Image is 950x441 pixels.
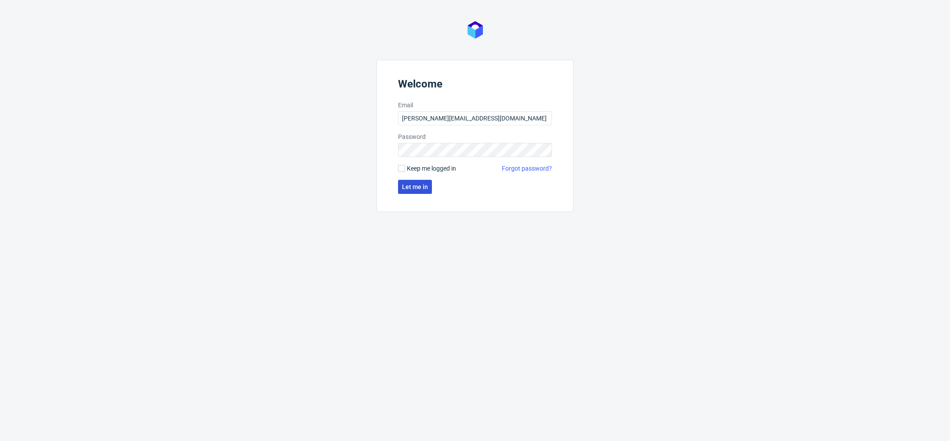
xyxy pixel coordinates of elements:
span: Let me in [402,184,428,190]
header: Welcome [398,78,552,94]
input: you@youremail.com [398,111,552,125]
button: Let me in [398,180,432,194]
a: Forgot password? [502,164,552,173]
label: Email [398,101,552,109]
label: Password [398,132,552,141]
span: Keep me logged in [407,164,456,173]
